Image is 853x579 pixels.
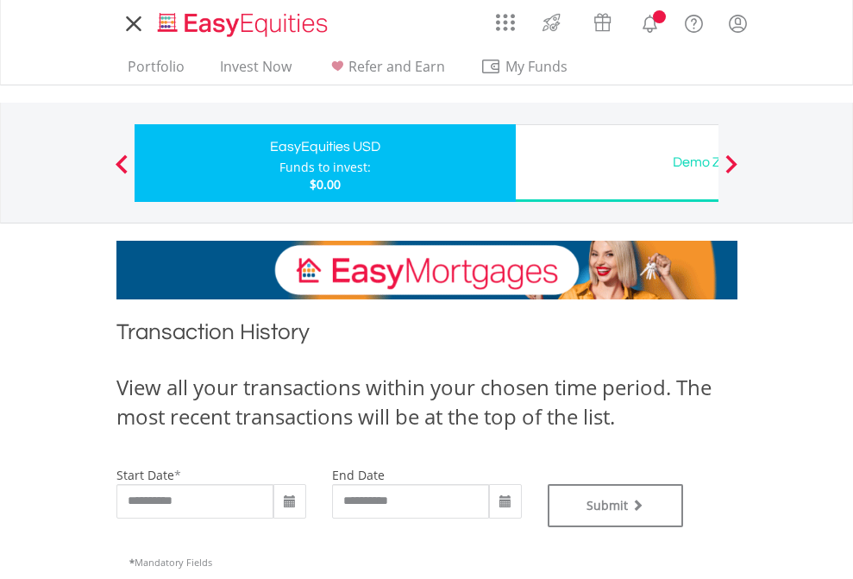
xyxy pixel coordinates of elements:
span: $0.00 [310,176,341,192]
a: Vouchers [577,4,628,36]
a: Refer and Earn [320,58,452,85]
a: Notifications [628,4,672,39]
a: Home page [151,4,335,39]
span: Refer and Earn [348,57,445,76]
img: grid-menu-icon.svg [496,13,515,32]
div: Funds to invest: [279,159,371,176]
h1: Transaction History [116,317,737,356]
label: start date [116,467,174,483]
span: Mandatory Fields [129,556,212,569]
a: FAQ's and Support [672,4,716,39]
a: My Profile [716,4,760,42]
img: vouchers-v2.svg [588,9,617,36]
button: Previous [104,163,139,180]
div: EasyEquities USD [145,135,505,159]
a: AppsGrid [485,4,526,32]
a: Portfolio [121,58,191,85]
img: EasyMortage Promotion Banner [116,241,737,299]
label: end date [332,467,385,483]
img: thrive-v2.svg [537,9,566,36]
a: Invest Now [213,58,298,85]
div: View all your transactions within your chosen time period. The most recent transactions will be a... [116,373,737,432]
button: Submit [548,484,684,527]
button: Next [714,163,749,180]
img: EasyEquities_Logo.png [154,10,335,39]
span: My Funds [480,55,593,78]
